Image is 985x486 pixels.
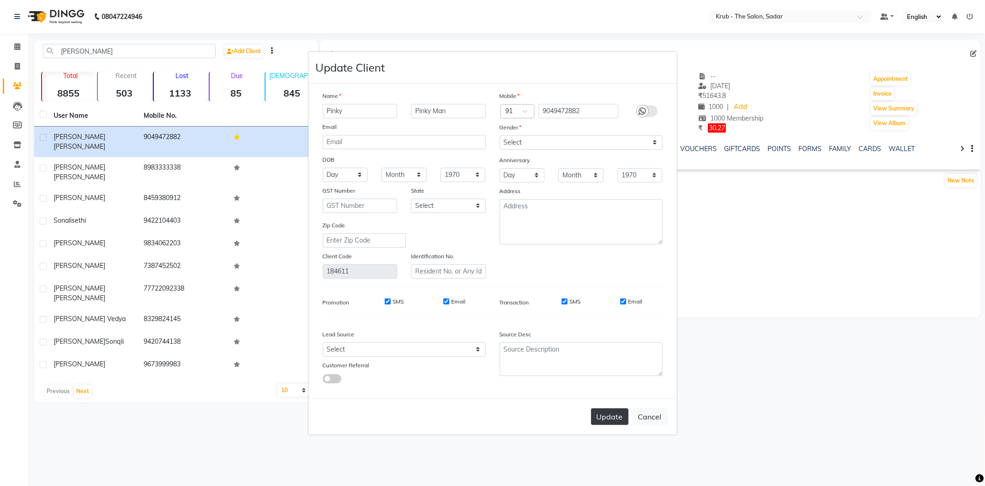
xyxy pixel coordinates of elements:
[500,298,529,307] label: Transaction
[500,156,530,164] label: Anniversary
[411,104,486,118] input: Last Name
[323,135,486,149] input: Email
[323,92,342,100] label: Name
[323,252,352,261] label: Client Code
[500,187,521,195] label: Address
[323,104,398,118] input: First Name
[411,252,454,261] label: Identification No.
[500,92,520,100] label: Mobile
[323,298,350,307] label: Promotion
[451,298,465,306] label: Email
[393,298,404,306] label: SMS
[500,330,532,339] label: Source Desc
[569,298,580,306] label: SMS
[323,233,406,248] input: Enter Zip Code
[323,221,345,230] label: Zip Code
[591,408,628,425] button: Update
[323,187,356,195] label: GST Number
[628,298,642,306] label: Email
[323,330,355,339] label: Lead Source
[538,104,618,118] input: Mobile
[411,187,424,195] label: State
[323,156,335,164] label: DOB
[323,199,398,213] input: GST Number
[316,59,385,76] h4: Update Client
[323,123,337,131] label: Email
[323,264,398,279] input: Client Code
[632,408,668,425] button: Cancel
[411,264,486,279] input: Resident No. or Any Id
[323,361,369,370] label: Customer Referral
[500,123,522,132] label: Gender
